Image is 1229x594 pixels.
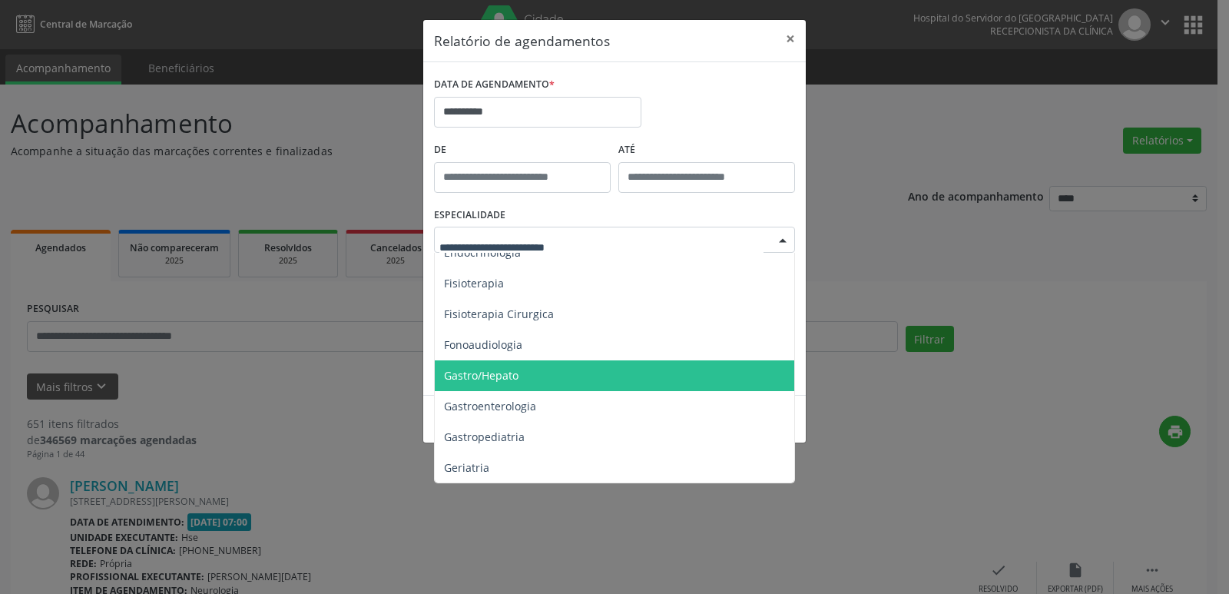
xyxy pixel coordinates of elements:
[444,337,522,352] span: Fonoaudiologia
[434,73,555,97] label: DATA DE AGENDAMENTO
[444,276,504,290] span: Fisioterapia
[444,320,464,335] span: Hse
[618,138,795,162] label: ATÉ
[444,430,525,444] span: Gastropediatria
[444,399,536,413] span: Gastroenterologia
[444,460,489,475] span: Geriatria
[444,307,554,321] span: Fisioterapia Cirurgica
[444,245,521,260] span: Endocrinologia
[444,368,518,383] span: Gastro/Hepato
[434,204,505,227] label: ESPECIALIDADE
[434,31,610,51] h5: Relatório de agendamentos
[434,138,611,162] label: De
[775,20,806,58] button: Close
